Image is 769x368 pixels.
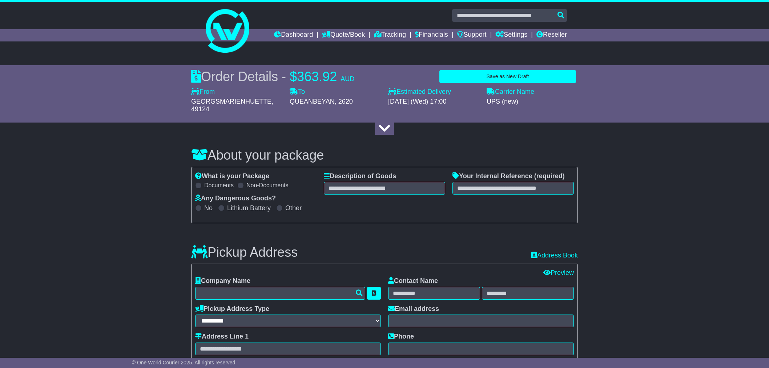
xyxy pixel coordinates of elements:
label: Pickup Address Type [195,305,269,313]
a: Preview [543,269,574,276]
a: Tracking [374,29,406,41]
label: Any Dangerous Goods? [195,195,276,203]
a: Quote/Book [322,29,365,41]
label: Non-Documents [246,182,289,189]
label: Phone [388,333,414,341]
label: Contact Name [388,277,438,285]
label: No [204,204,213,212]
label: Estimated Delivery [388,88,479,96]
a: Financials [415,29,448,41]
a: Settings [495,29,527,41]
label: Your Internal Reference (required) [452,172,565,180]
label: Email address [388,305,439,313]
span: , 49124 [191,98,273,113]
label: What is your Package [195,172,269,180]
span: AUD [341,75,354,83]
label: From [191,88,215,96]
div: Order Details - [191,69,354,84]
a: Support [457,29,486,41]
span: , 2620 [335,98,353,105]
label: Lithium Battery [227,204,271,212]
button: Save as New Draft [439,70,576,83]
span: 363.92 [297,69,337,84]
span: QUEANBEYAN [290,98,335,105]
a: Address Book [531,252,578,260]
span: $ [290,69,297,84]
label: To [290,88,305,96]
div: UPS (new) [487,98,578,106]
h3: Pickup Address [191,245,298,260]
label: Carrier Name [487,88,534,96]
label: Address Line 1 [195,333,249,341]
label: Other [285,204,302,212]
label: Documents [204,182,234,189]
label: Description of Goods [324,172,396,180]
h3: About your package [191,148,578,163]
div: [DATE] (Wed) 17:00 [388,98,479,106]
a: Dashboard [274,29,313,41]
label: Company Name [195,277,250,285]
span: © One World Courier 2025. All rights reserved. [132,360,237,365]
a: Reseller [536,29,567,41]
span: GEORGSMARIENHUETTE [191,98,271,105]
